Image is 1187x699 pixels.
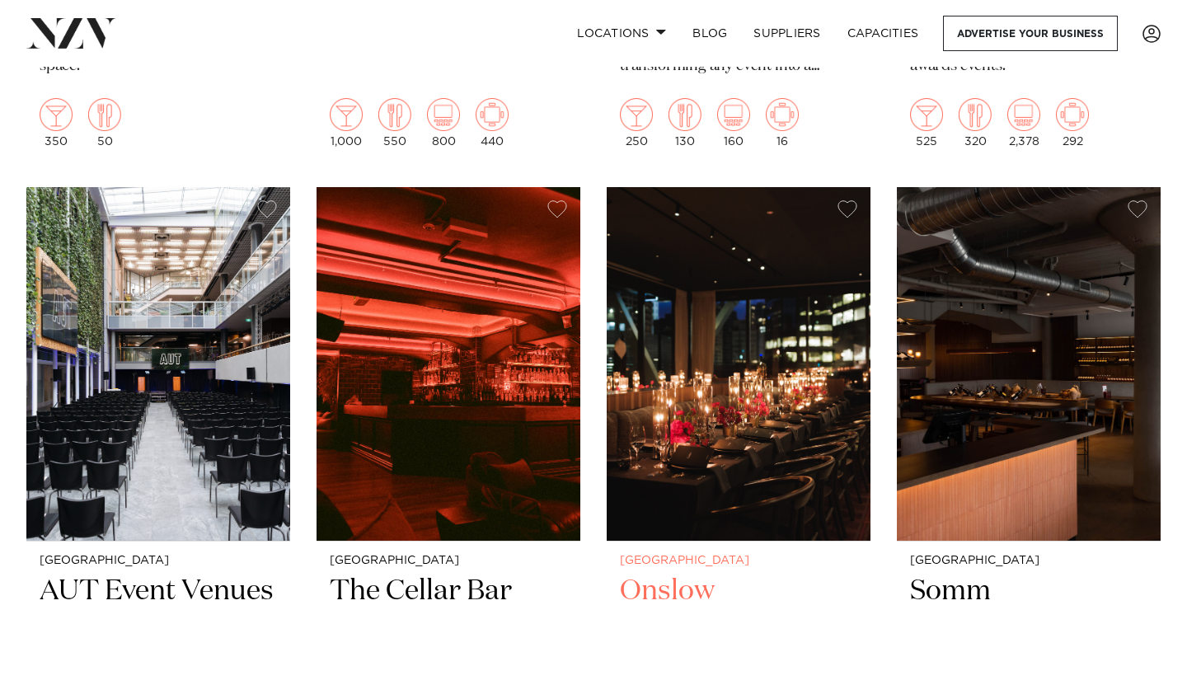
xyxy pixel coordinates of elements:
[717,98,750,131] img: theatre.png
[1056,98,1089,148] div: 292
[1007,98,1040,131] img: theatre.png
[679,16,740,51] a: BLOG
[476,98,509,148] div: 440
[910,98,943,148] div: 525
[620,573,857,684] h2: Onslow
[476,98,509,131] img: meeting.png
[620,555,857,567] small: [GEOGRAPHIC_DATA]
[834,16,932,51] a: Capacities
[427,98,460,148] div: 800
[427,98,460,131] img: theatre.png
[669,98,701,148] div: 130
[1007,98,1040,148] div: 2,378
[378,98,411,148] div: 550
[943,16,1118,51] a: Advertise your business
[564,16,679,51] a: Locations
[910,98,943,131] img: cocktail.png
[330,98,363,131] img: cocktail.png
[330,555,567,567] small: [GEOGRAPHIC_DATA]
[959,98,992,148] div: 320
[40,98,73,131] img: cocktail.png
[959,98,992,131] img: dining.png
[26,18,116,48] img: nzv-logo.png
[766,98,799,148] div: 16
[88,98,121,148] div: 50
[330,573,567,684] h2: The Cellar Bar
[40,98,73,148] div: 350
[910,573,1147,684] h2: Somm
[717,98,750,148] div: 160
[1056,98,1089,131] img: meeting.png
[330,98,363,148] div: 1,000
[40,555,277,567] small: [GEOGRAPHIC_DATA]
[620,98,653,131] img: cocktail.png
[40,573,277,684] h2: AUT Event Venues
[910,555,1147,567] small: [GEOGRAPHIC_DATA]
[740,16,833,51] a: SUPPLIERS
[620,98,653,148] div: 250
[88,98,121,131] img: dining.png
[378,98,411,131] img: dining.png
[766,98,799,131] img: meeting.png
[669,98,701,131] img: dining.png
